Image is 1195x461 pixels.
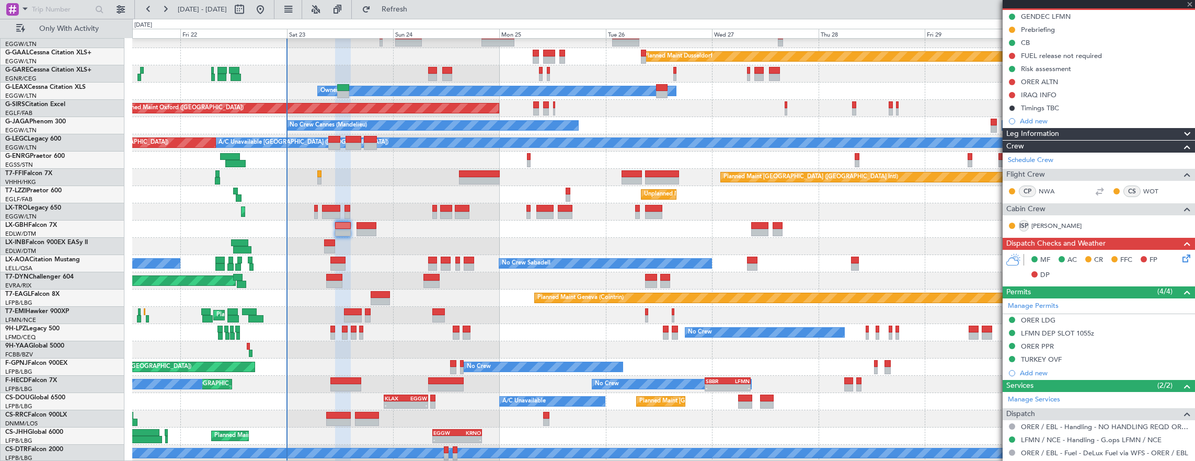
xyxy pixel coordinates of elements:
[5,178,36,186] a: VHHH/HKG
[393,29,499,38] div: Sun 24
[5,308,26,315] span: T7-EMI
[5,368,32,376] a: LFPB/LBG
[1021,77,1058,86] div: ORER ALTN
[1021,329,1094,338] div: LFMN DEP SLOT 1055z
[1008,155,1053,166] a: Schedule Crew
[5,377,57,384] a: F-HECDFalcon 7X
[5,144,37,152] a: EGGW/LTN
[287,29,393,38] div: Sat 23
[1021,435,1162,444] a: LFMN / NCE - Handling - G.ops LFMN / NCE
[1021,64,1071,73] div: Risk assessment
[406,395,428,401] div: EGGW
[5,377,28,384] span: F-HECD
[5,170,52,177] a: T7-FFIFalcon 7X
[5,230,36,238] a: EDLW/DTM
[5,222,57,228] a: LX-GBHFalcon 7X
[1021,103,1059,112] div: Timings TBC
[219,135,388,151] div: A/C Unavailable [GEOGRAPHIC_DATA] ([GEOGRAPHIC_DATA])
[5,239,26,246] span: LX-INB
[5,75,37,83] a: EGNR/CEG
[216,307,277,323] div: Planned Maint Chester
[1067,255,1077,266] span: AC
[1157,286,1173,297] span: (4/4)
[1008,301,1059,312] a: Manage Permits
[12,20,113,37] button: Only With Activity
[1021,422,1190,431] a: ORER / EBL - Handling - NO HANDLING REQD ORER/EBL
[5,213,37,221] a: EGGW/LTN
[32,2,92,17] input: Trip Number
[5,67,91,73] a: G-GARECessna Citation XLS+
[5,274,74,280] a: T7-DYNChallenger 604
[1143,187,1167,196] a: WOT
[320,83,338,99] div: Owner
[5,343,29,349] span: 9H-YAA
[5,40,37,48] a: EGGW/LTN
[5,395,65,401] a: CS-DOUGlobal 6500
[5,326,26,332] span: 9H-LPZ
[5,420,38,428] a: DNMM/LOS
[1150,255,1157,266] span: FP
[1006,238,1106,250] span: Dispatch Checks and Weather
[134,21,152,30] div: [DATE]
[1123,186,1141,197] div: CS
[357,1,420,18] button: Refresh
[706,378,728,384] div: SBBR
[1031,221,1082,230] a: [PERSON_NAME]
[1040,255,1050,266] span: MF
[1019,220,1029,232] div: ISP
[214,428,379,444] div: Planned Maint [GEOGRAPHIC_DATA] ([GEOGRAPHIC_DATA])
[1019,186,1036,197] div: CP
[5,57,37,65] a: EGGW/LTN
[5,264,32,272] a: LELL/QSA
[5,205,28,211] span: LX-TRO
[433,436,457,443] div: -
[1006,380,1033,392] span: Services
[5,402,32,410] a: LFPB/LBG
[433,430,457,436] div: EGGW
[1157,380,1173,391] span: (2/2)
[5,222,28,228] span: LX-GBH
[1008,395,1060,405] a: Manage Services
[112,100,244,116] div: Unplanned Maint Oxford ([GEOGRAPHIC_DATA])
[5,136,28,142] span: G-LEGC
[5,195,32,203] a: EGLF/FAB
[148,376,313,392] div: Planned Maint [GEOGRAPHIC_DATA] ([GEOGRAPHIC_DATA])
[1021,342,1054,351] div: ORER PPR
[5,360,67,366] a: F-GPNJFalcon 900EX
[5,343,64,349] a: 9H-YAAGlobal 5000
[5,308,69,315] a: T7-EMIHawker 900XP
[728,385,750,391] div: -
[712,29,818,38] div: Wed 27
[5,84,86,90] a: G-LEAXCessna Citation XLS
[1021,12,1071,21] div: GENDEC LFMN
[244,204,409,220] div: Planned Maint [GEOGRAPHIC_DATA] ([GEOGRAPHIC_DATA])
[5,67,29,73] span: G-GARE
[5,109,32,117] a: EGLF/FAB
[290,118,367,133] div: No Crew Cannes (Mandelieu)
[1006,203,1045,215] span: Cabin Crew
[27,25,110,32] span: Only With Activity
[5,126,37,134] a: EGGW/LTN
[5,205,61,211] a: LX-TROLegacy 650
[5,257,29,263] span: LX-AOA
[1094,255,1103,266] span: CR
[1021,51,1102,60] div: FUEL release not required
[5,412,28,418] span: CS-RRC
[502,256,550,271] div: No Crew Sabadell
[688,325,712,340] div: No Crew
[502,394,546,409] div: A/C Unavailable
[5,119,66,125] a: G-JAGAPhenom 300
[1021,38,1030,47] div: CB
[644,49,713,64] div: Planned Maint Dusseldorf
[467,359,491,375] div: No Crew
[5,446,28,453] span: CS-DTR
[499,29,605,38] div: Mon 25
[180,29,286,38] div: Fri 22
[1021,90,1056,99] div: IRAQ INFO
[5,92,37,100] a: EGGW/LTN
[5,50,91,56] a: G-GAALCessna Citation XLS+
[5,247,36,255] a: EDLW/DTM
[1006,408,1035,420] span: Dispatch
[5,291,60,297] a: T7-EAGLFalcon 8X
[1020,117,1190,125] div: Add new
